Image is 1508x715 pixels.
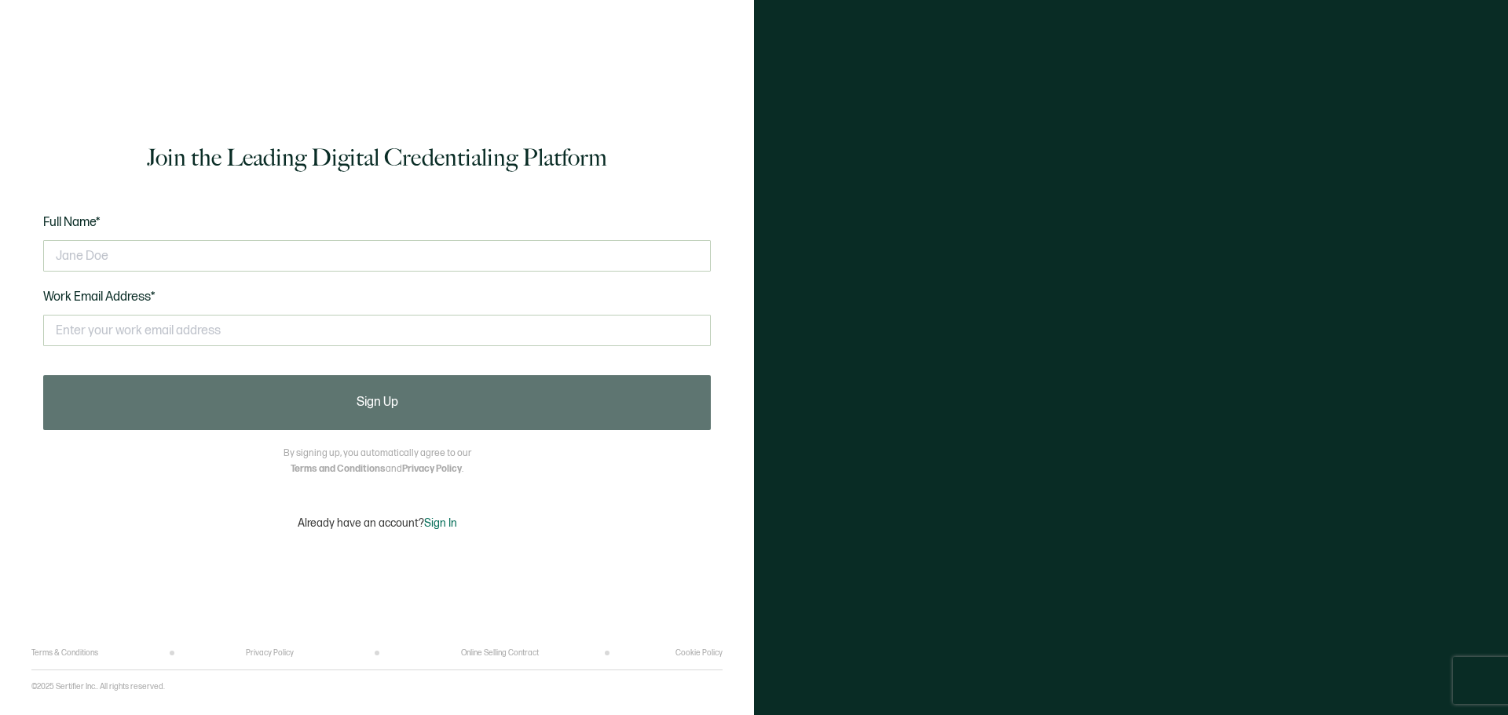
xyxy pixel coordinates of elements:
a: Privacy Policy [402,463,462,475]
a: Cookie Policy [675,648,723,658]
p: Already have an account? [298,516,457,530]
button: Sign Up [43,375,711,430]
input: Jane Doe [43,240,711,272]
span: Sign Up [357,396,398,409]
span: Sign In [424,516,457,530]
span: Full Name* [43,215,101,230]
a: Terms & Conditions [31,648,98,658]
p: By signing up, you automatically agree to our and . [284,446,471,477]
a: Online Selling Contract [461,648,539,658]
a: Privacy Policy [246,648,294,658]
a: Terms and Conditions [291,463,386,475]
input: Enter your work email address [43,315,711,346]
p: ©2025 Sertifier Inc.. All rights reserved. [31,682,165,691]
span: Work Email Address* [43,290,156,305]
h1: Join the Leading Digital Credentialing Platform [147,142,607,173]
